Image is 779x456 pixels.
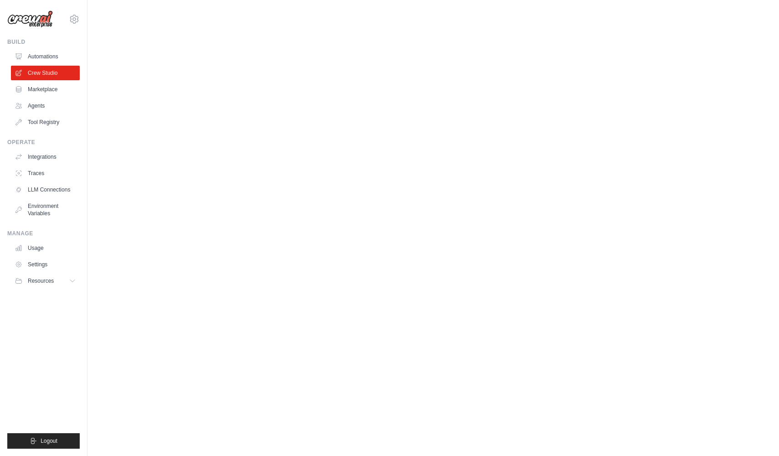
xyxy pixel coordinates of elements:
div: Operate [7,139,80,146]
button: Resources [11,274,80,288]
a: Settings [11,257,80,272]
a: Automations [11,49,80,64]
span: Resources [28,277,54,285]
button: Logout [7,433,80,449]
a: Integrations [11,150,80,164]
a: Marketplace [11,82,80,97]
a: Agents [11,98,80,113]
div: Build [7,38,80,46]
a: Usage [11,241,80,255]
a: Tool Registry [11,115,80,130]
span: Logout [41,437,57,445]
div: চ্যাট উইজেট [733,412,779,456]
a: Crew Studio [11,66,80,80]
iframe: Chat Widget [733,412,779,456]
div: Manage [7,230,80,237]
img: Logo [7,10,53,28]
a: Environment Variables [11,199,80,221]
a: LLM Connections [11,182,80,197]
a: Traces [11,166,80,181]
